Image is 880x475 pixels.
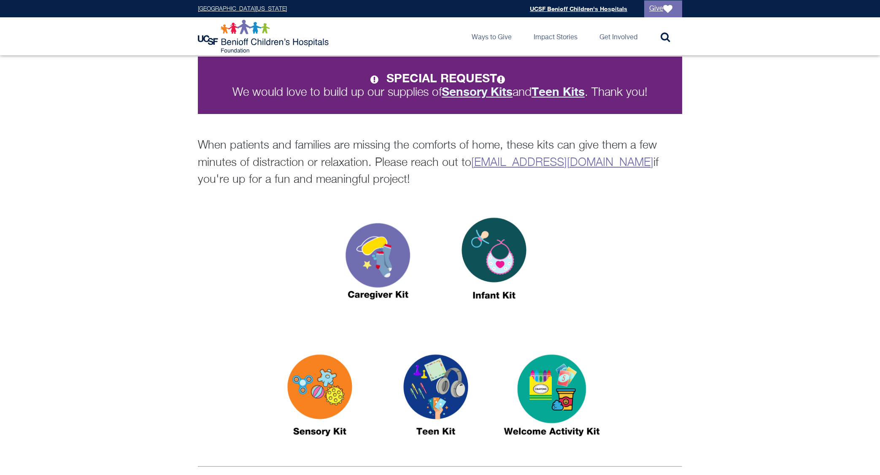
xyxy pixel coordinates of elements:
[593,17,644,55] a: Get Involved
[442,84,513,98] strong: Sensory Kits
[499,338,605,460] img: Activity Kits
[644,0,682,17] a: Give
[471,157,653,168] a: [EMAIL_ADDRESS][DOMAIN_NAME]
[465,17,518,55] a: Ways to Give
[532,87,585,98] a: Teen Kits
[198,6,287,12] a: [GEOGRAPHIC_DATA][US_STATE]
[442,87,513,98] a: Sensory Kits
[530,5,627,12] a: UCSF Benioff Children's Hospitals
[383,338,489,460] img: Teen Kit
[527,17,584,55] a: Impact Stories
[532,84,585,98] strong: Teen Kits
[198,19,331,53] img: Logo for UCSF Benioff Children's Hospitals Foundation
[213,72,667,99] p: We would love to build up our supplies of and . Thank you!
[198,137,682,189] p: When patients and families are missing the comforts of home, these kits can give them a few minut...
[325,201,431,323] img: caregiver kit
[267,338,373,460] img: Sensory Kits
[386,71,510,85] strong: SPECIAL REQUEST
[441,201,547,323] img: infant kit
